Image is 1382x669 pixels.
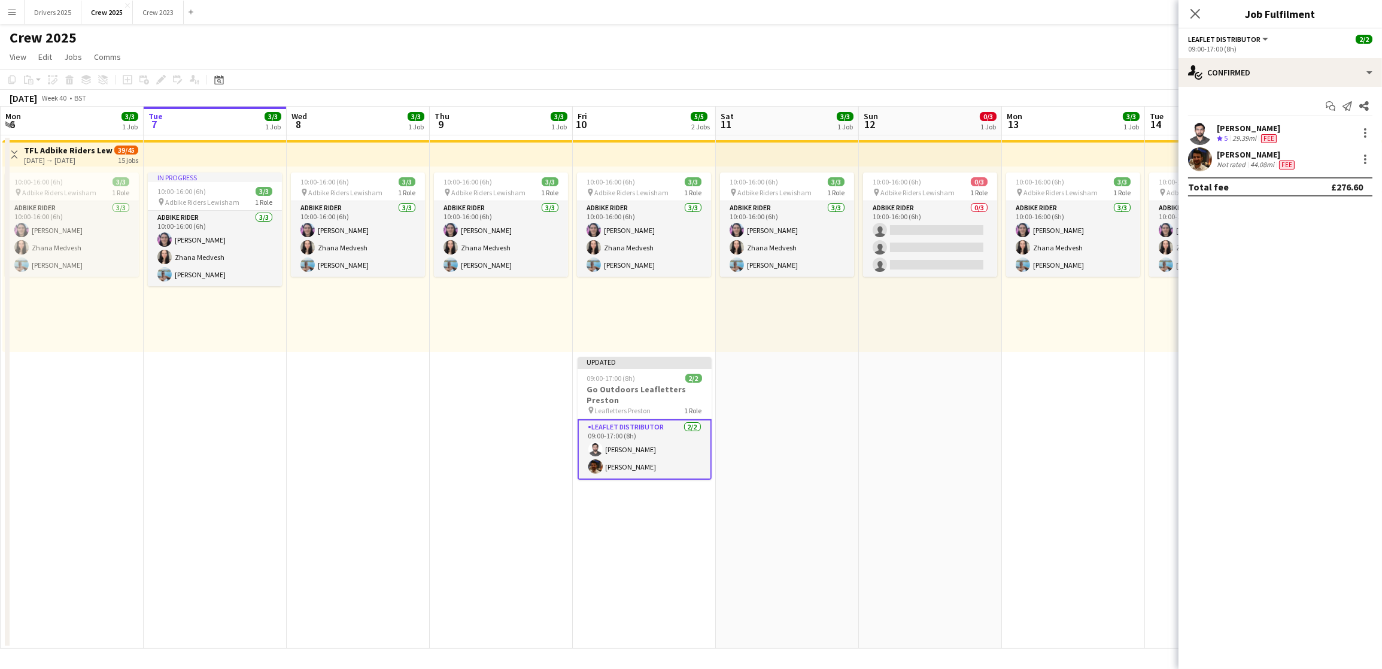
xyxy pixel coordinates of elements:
div: 10:00-16:00 (6h)3/3 Adbike Riders Lewisham1 RoleAdbike Rider3/310:00-16:00 (6h)[PERSON_NAME]Zhana... [434,172,568,277]
span: View [10,52,26,62]
span: 11 [719,117,734,131]
span: Tue [148,111,163,122]
span: 3/3 [256,187,272,196]
span: 10:00-16:00 (6h) [587,177,635,186]
app-card-role: Adbike Rider3/310:00-16:00 (6h)[PERSON_NAME]Zhana Medvesh[PERSON_NAME] [5,201,139,277]
span: 10:00-16:00 (6h) [730,177,778,186]
span: 13 [1005,117,1022,131]
div: 1 Job [551,122,567,131]
span: Adbike Riders Lewisham [1023,188,1098,197]
div: [PERSON_NAME] [1217,149,1297,160]
span: Edit [38,52,52,62]
span: 3/3 [113,177,129,186]
button: Crew 2023 [133,1,184,24]
a: Edit [34,49,57,65]
div: Total fee [1188,181,1229,193]
span: 39/45 [114,146,138,155]
span: 3/3 [265,112,281,121]
h3: Go Outdoors Leafletters Preston [578,384,712,405]
div: Not rated [1217,160,1248,169]
div: [PERSON_NAME] [1217,123,1280,134]
span: Adbike Riders Lewisham [737,188,812,197]
span: 1 Role [684,188,701,197]
span: Adbike Riders Lewisham [165,198,239,207]
span: Fee [1279,161,1295,169]
div: 44.08mi [1248,160,1277,169]
span: Adbike Riders Lewisham [594,188,669,197]
div: 1 Job [980,122,996,131]
app-card-role: Adbike Rider3/310:00-16:00 (6h)[PERSON_NAME]Zhana Medvesh[PERSON_NAME] [291,201,425,277]
app-card-role: Adbike Rider0/310:00-16:00 (6h) [863,201,997,277]
app-job-card: 10:00-16:00 (6h)3/3 Adbike Riders Lewisham1 RoleAdbike Rider3/310:00-16:00 (6h)[PERSON_NAME]Zhana... [577,172,711,277]
span: 7 [147,117,163,131]
div: [DATE] [10,92,37,104]
button: Crew 2025 [81,1,133,24]
a: Jobs [59,49,87,65]
app-card-role: Adbike Rider3/310:00-16:00 (6h)[PERSON_NAME]Zhana Medvesh[PERSON_NAME] [720,201,854,277]
app-job-card: 10:00-16:00 (6h)3/3 Adbike Riders Lewisham1 RoleAdbike Rider3/310:00-16:00 (6h)[PERSON_NAME]Zhana... [5,172,139,277]
span: 10:00-16:00 (6h) [444,177,492,186]
span: 8 [290,117,307,131]
div: [DATE] → [DATE] [24,156,113,165]
div: 15 jobs [118,155,138,165]
span: Leaflet Distributor [1188,35,1260,44]
span: Sun [864,111,878,122]
span: 1 Role [1113,188,1131,197]
span: Mon [5,111,21,122]
span: 3/3 [1123,112,1140,121]
span: Tue [1150,111,1164,122]
span: Leafletters Preston [595,406,651,415]
app-job-card: 10:00-16:00 (6h)3/3 Adbike Riders Lewisham1 RoleAdbike Rider3/310:00-16:00 (6h)[PERSON_NAME]Zhana... [720,172,854,277]
app-card-role: Leaflet Distributor2/209:00-17:00 (8h)[PERSON_NAME][PERSON_NAME] [578,419,712,480]
a: View [5,49,31,65]
span: Adbike Riders Lewisham [1167,188,1241,197]
app-job-card: 10:00-16:00 (6h)3/3 Adbike Riders Lewisham1 RoleAdbike Rider3/310:00-16:00 (6h)[PERSON_NAME]Zhana... [1006,172,1140,277]
span: 1 Role [541,188,558,197]
app-card-role: Adbike Rider3/310:00-16:00 (6h)[PERSON_NAME]Zhana Medvesh[PERSON_NAME] [148,211,282,286]
a: Comms [89,49,126,65]
div: 29.39mi [1230,134,1259,144]
div: In progress10:00-16:00 (6h)3/3 Adbike Riders Lewisham1 RoleAdbike Rider3/310:00-16:00 (6h)[PERSON... [148,172,282,286]
span: 0/3 [980,112,997,121]
div: In progress [148,172,282,182]
span: 09:00-17:00 (8h) [587,374,636,383]
div: 1 Job [1123,122,1139,131]
span: 3/3 [1114,177,1131,186]
span: 14 [1148,117,1164,131]
span: 3/3 [542,177,558,186]
div: Crew has different fees then in role [1277,160,1297,169]
div: 10:00-16:00 (6h)0/3 Adbike Riders Lewisham1 RoleAdbike Rider0/310:00-16:00 (6h) [863,172,997,277]
span: Week 40 [40,93,69,102]
div: Updated [578,357,712,367]
span: 10:00-16:00 (6h) [1016,177,1064,186]
app-job-card: 10:00-16:00 (6h)3/3 Adbike Riders Lewisham1 RoleAdbike Rider3/310:00-16:00 (6h)[PERSON_NAME]Zhana... [291,172,425,277]
app-card-role: Adbike Rider3/310:00-16:00 (6h)[PERSON_NAME]Zhana Medvesh[PERSON_NAME] [434,201,568,277]
div: 1 Job [408,122,424,131]
div: Confirmed [1179,58,1382,87]
h3: Job Fulfilment [1179,6,1382,22]
button: Leaflet Distributor [1188,35,1270,44]
span: 5 [1224,134,1228,143]
div: 09:00-17:00 (8h) [1188,44,1372,53]
app-card-role: Adbike Rider3/310:00-16:00 (6h)[PERSON_NAME]Zhana Medvesh[PERSON_NAME] [1006,201,1140,277]
span: Adbike Riders Lewisham [880,188,955,197]
span: Fri [578,111,587,122]
span: Comms [94,52,121,62]
span: 2/2 [685,374,702,383]
span: 6 [4,117,21,131]
span: Jobs [64,52,82,62]
app-job-card: Updated09:00-17:00 (8h)2/2Go Outdoors Leafletters Preston Leafletters Preston1 RoleLeaflet Distri... [578,357,712,480]
span: 10:00-16:00 (6h) [1159,177,1207,186]
span: Adbike Riders Lewisham [451,188,526,197]
span: Sat [721,111,734,122]
span: Mon [1007,111,1022,122]
h1: Crew 2025 [10,29,77,47]
span: 1 Role [112,188,129,197]
span: Fee [1261,134,1277,143]
span: Thu [435,111,449,122]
